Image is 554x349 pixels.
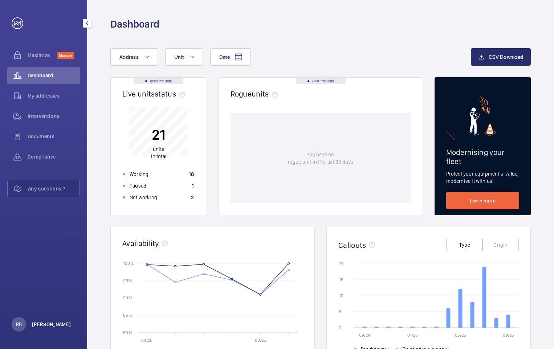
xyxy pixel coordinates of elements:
p: Protect your equipment's value, modernise it with us! [446,170,520,185]
text: 80 % [123,330,132,335]
text: 95 % [123,278,132,283]
p: Paused [130,182,146,189]
span: Documents [28,133,80,140]
span: Date [219,54,230,60]
h2: Rogue [231,89,281,98]
text: 90 % [123,295,132,300]
text: 20 [339,261,344,266]
text: 05/25 [455,333,466,338]
p: 21 [151,126,166,144]
h2: Live units [122,89,188,98]
button: Unit [165,48,203,66]
span: Any questions ? [28,185,80,192]
span: Dashboard [28,72,80,79]
h2: Callouts [338,241,366,250]
text: 08/25 [255,338,266,343]
p: in total [151,145,166,160]
button: Address [110,48,158,66]
text: 15 [339,277,343,282]
p: [PERSON_NAME] [32,321,71,328]
span: Discover [57,52,74,59]
text: 85 % [123,313,132,318]
p: Working [130,171,148,178]
span: status [155,89,188,98]
img: marketing-card.svg [469,97,496,136]
button: Date [210,48,250,66]
text: 100 % [123,260,134,266]
a: Learn more [446,192,520,209]
h1: Dashboard [110,17,159,31]
text: 09/25 [503,333,514,338]
text: 01/25 [407,333,418,338]
p: 1 [192,182,194,189]
span: Interventions [28,112,80,120]
text: 10 [339,293,343,298]
p: Not working [130,194,157,201]
span: Address [119,54,139,60]
text: 09/24 [359,333,370,338]
p: RB [16,321,22,328]
text: 0 [339,325,342,330]
p: You have no rogue unit in the last 30 days [288,151,353,165]
span: units [153,146,164,152]
h2: Modernising your fleet [446,148,520,166]
button: CSV Download [471,48,531,66]
h2: Availability [122,239,159,248]
span: Unit [174,54,184,60]
span: CSV Download [489,54,523,60]
span: Maximize [28,52,57,59]
button: Type [447,239,483,251]
span: Compliance [28,153,80,160]
span: units [252,89,281,98]
text: 5 [339,309,342,314]
p: 18 [189,171,194,178]
div: Real time data [296,78,346,84]
p: 2 [191,194,194,201]
div: Real time data [134,78,183,84]
button: Origin [482,239,519,251]
span: My addresses [28,92,80,99]
text: 04/25 [141,338,152,343]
